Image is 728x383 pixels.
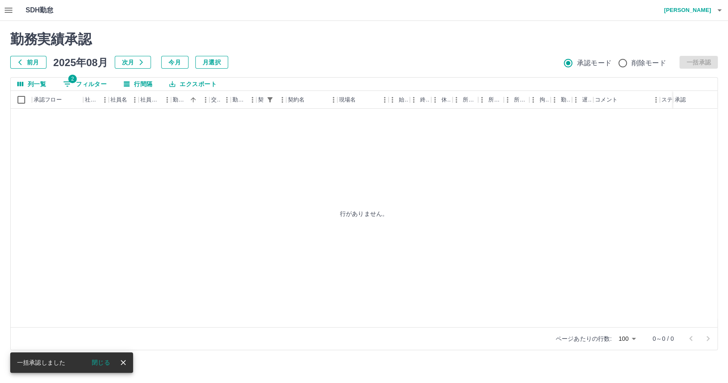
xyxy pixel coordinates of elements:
div: 遅刻等 [572,91,593,109]
span: 削除モード [632,58,666,68]
div: 終業 [410,91,431,109]
button: 今月 [161,56,189,69]
button: メニュー [378,93,391,106]
button: 行間隔 [117,78,159,90]
span: 承認モード [577,58,612,68]
button: メニュー [161,93,174,106]
button: フィルター表示 [264,94,276,106]
div: 終業 [420,91,429,109]
div: 休憩 [431,91,452,109]
button: メニュー [199,93,212,106]
div: 始業 [399,91,408,109]
button: エクスポート [162,78,223,90]
p: ページあたりの行数: [556,334,612,343]
button: メニュー [128,93,141,106]
div: 交通費 [209,91,231,109]
button: フィルター表示 [56,78,113,90]
div: 勤務日 [171,91,209,109]
button: ソート [187,94,199,106]
button: メニュー [327,93,340,106]
div: 承認フロー [34,91,62,109]
div: 勤務 [561,91,570,109]
button: メニュー [246,93,259,106]
div: 社員区分 [140,91,161,109]
div: 交通費 [211,91,220,109]
div: コメント [593,91,660,109]
h2: 勤務実績承認 [10,31,718,47]
button: 月選択 [195,56,228,69]
div: 社員区分 [139,91,171,109]
div: 拘束 [539,91,549,109]
div: 勤務区分 [231,91,256,109]
div: 始業 [389,91,410,109]
span: 2 [68,75,77,83]
div: 所定休憩 [504,91,529,109]
button: 閉じる [85,356,117,369]
button: 列選択 [11,78,53,90]
button: メニュー [99,93,111,106]
button: メニュー [220,93,233,106]
div: 一括承認しました [17,355,65,370]
div: 承認 [673,91,717,109]
button: メニュー [276,93,289,106]
button: 前月 [10,56,46,69]
button: 次月 [115,56,151,69]
div: 勤務日 [173,91,187,109]
button: メニュー [650,93,662,106]
div: 契約名 [286,91,337,109]
div: 所定開始 [452,91,478,109]
div: 社員番号 [83,91,109,109]
div: 所定休憩 [514,91,528,109]
button: close [117,356,130,369]
div: 契約コード [256,91,286,109]
div: 100 [615,333,639,345]
div: 所定終業 [488,91,502,109]
div: 社員名 [109,91,139,109]
div: 所定開始 [463,91,476,109]
h5: 2025年08月 [53,56,108,69]
div: 休憩 [441,91,451,109]
div: 勤務区分 [232,91,246,109]
div: 拘束 [529,91,551,109]
div: 社員番号 [85,91,99,109]
div: 所定終業 [478,91,504,109]
div: コメント [595,91,618,109]
div: 遅刻等 [582,91,592,109]
div: 承認 [675,91,686,109]
div: 承認フロー [32,91,83,109]
div: 行がありません。 [11,109,717,318]
p: 0～0 / 0 [653,334,674,343]
div: 現場名 [337,91,389,109]
div: 勤務 [551,91,572,109]
div: 契約名 [288,91,305,109]
div: 社員名 [110,91,127,109]
div: 現場名 [339,91,356,109]
div: 1件のフィルターを適用中 [264,94,276,106]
